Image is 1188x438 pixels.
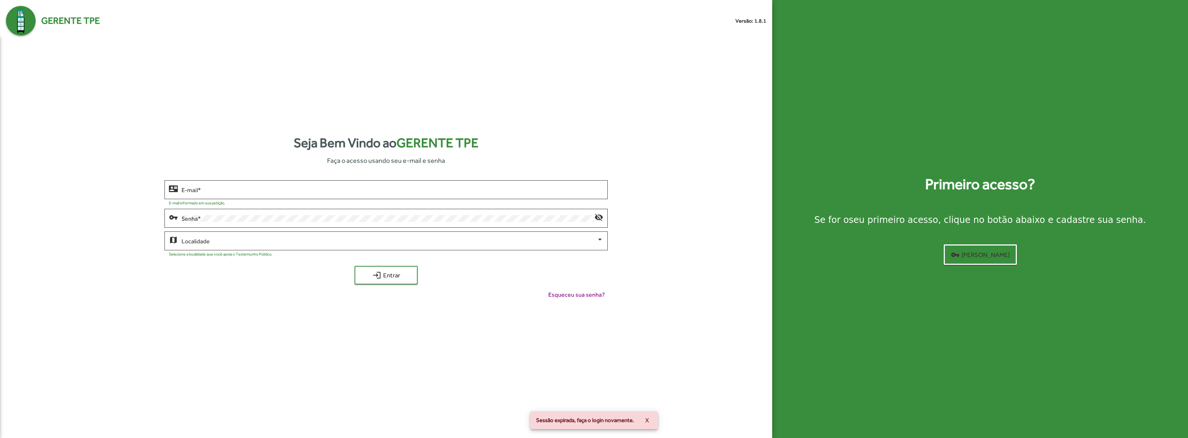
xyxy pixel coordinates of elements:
[6,6,36,36] img: Logo Gerente
[814,213,1146,227] div: Se for o , clique no botão abaixo e cadastre sua senha.
[41,14,100,28] span: Gerente TPE
[594,213,603,221] mat-icon: visibility_off
[951,250,960,259] mat-icon: vpn_key
[536,416,634,424] span: Sessão expirada, faça o login novamente.
[639,414,655,427] button: X
[944,244,1017,265] button: [PERSON_NAME]
[372,271,381,280] mat-icon: login
[849,215,938,225] strong: seu primeiro acesso
[735,17,766,25] small: Versão: 1.8.1
[169,252,272,256] mat-hint: Selecione a localidade que você apoia o Testemunho Público.
[951,248,1010,261] span: [PERSON_NAME]
[548,290,605,299] span: Esqueceu sua senha?
[169,235,178,244] mat-icon: map
[645,414,649,427] span: X
[396,135,479,150] span: Gerente TPE
[361,269,411,282] span: Entrar
[169,213,178,221] mat-icon: vpn_key
[169,184,178,193] mat-icon: contact_mail
[355,266,418,284] button: Entrar
[294,133,479,153] strong: Seja Bem Vindo ao
[327,155,445,165] span: Faça o acesso usando seu e-mail e senha
[169,201,225,205] mat-hint: E-mail informado em sua petição.
[925,173,1035,195] strong: Primeiro acesso?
